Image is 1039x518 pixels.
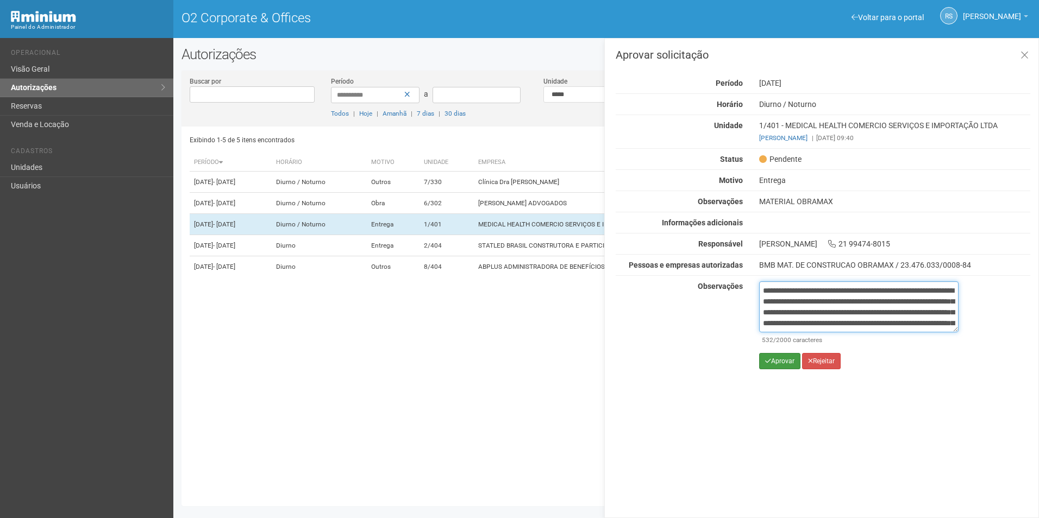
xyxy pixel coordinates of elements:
span: | [377,110,378,117]
span: - [DATE] [213,220,235,228]
td: Outros [367,172,420,193]
h3: Aprovar solicitação [616,49,1030,60]
td: [DATE] [190,235,272,256]
li: Operacional [11,49,165,60]
span: - [DATE] [213,178,235,186]
td: STATLED BRASIL CONSTRUTORA E PARTICIPAÇÕES S.A. [474,235,785,256]
strong: Pessoas e empresas autorizadas [629,261,743,269]
strong: Unidade [714,121,743,130]
td: 2/404 [420,235,474,256]
td: Obra [367,193,420,214]
th: Empresa [474,154,785,172]
th: Unidade [420,154,474,172]
span: Rayssa Soares Ribeiro [963,2,1021,21]
h2: Autorizações [181,46,1031,62]
strong: Motivo [719,176,743,185]
td: [PERSON_NAME] ADVOGADOS [474,193,785,214]
a: [PERSON_NAME] [759,134,808,142]
div: Painel do Administrador [11,22,165,32]
div: [DATE] 09:40 [759,133,1030,143]
div: 1/401 - MEDICAL HEALTH COMERCIO SERVIÇOS E IMPORTAÇÃO LTDA [751,121,1038,143]
label: Unidade [543,77,567,86]
label: Buscar por [190,77,221,86]
td: Clínica Dra [PERSON_NAME] [474,172,785,193]
span: | [411,110,412,117]
a: [PERSON_NAME] [963,14,1028,22]
td: 8/404 [420,256,474,277]
strong: Responsável [698,239,743,248]
td: Diurno / Noturno [272,172,367,193]
td: ABPLUS ADMINISTRADORA DE BENEFÍCIOS [474,256,785,277]
span: 532 [762,336,773,344]
span: - [DATE] [213,263,235,270]
a: Fechar [1013,44,1036,67]
th: Motivo [367,154,420,172]
td: [DATE] [190,256,272,277]
td: Entrega [367,235,420,256]
span: - [DATE] [213,199,235,207]
h1: O2 Corporate & Offices [181,11,598,25]
div: [PERSON_NAME] 21 99474-8015 [751,239,1038,249]
td: Diurno / Noturno [272,193,367,214]
a: RS [940,7,957,24]
th: Período [190,154,272,172]
td: [DATE] [190,172,272,193]
strong: Horário [717,100,743,109]
td: [DATE] [190,214,272,235]
a: Hoje [359,110,372,117]
td: Diurno / Noturno [272,214,367,235]
div: MATERIAL OBRAMAX [751,197,1038,206]
span: Pendente [759,154,802,164]
a: 30 dias [445,110,466,117]
strong: Informações adicionais [662,218,743,227]
td: Diurno [272,235,367,256]
li: Cadastros [11,147,165,159]
strong: Observações [698,282,743,290]
strong: Status [720,155,743,163]
button: Rejeitar [802,353,841,369]
div: Entrega [751,175,1038,185]
th: Horário [272,154,367,172]
a: Amanhã [383,110,406,117]
td: Outros [367,256,420,277]
div: Diurno / Noturno [751,99,1038,109]
strong: Período [716,79,743,87]
span: | [812,134,813,142]
span: a [424,90,428,98]
td: 7/330 [420,172,474,193]
td: 1/401 [420,214,474,235]
td: Entrega [367,214,420,235]
label: Período [331,77,354,86]
td: Diurno [272,256,367,277]
span: - [DATE] [213,242,235,249]
button: Aprovar [759,353,800,369]
a: Voltar para o portal [852,13,924,22]
span: | [353,110,355,117]
td: 6/302 [420,193,474,214]
img: Minium [11,11,76,22]
strong: Observações [698,197,743,206]
td: MEDICAL HEALTH COMERCIO SERVIÇOS E IMPORTAÇÃO LTDA [474,214,785,235]
div: BMB MAT. DE CONSTRUCAO OBRAMAX / 23.476.033/0008-84 [759,260,1030,270]
a: 7 dias [417,110,434,117]
td: [DATE] [190,193,272,214]
div: Exibindo 1-5 de 5 itens encontrados [190,132,603,148]
a: Todos [331,110,349,117]
div: /2000 caracteres [762,335,956,345]
div: [DATE] [751,78,1038,88]
span: | [439,110,440,117]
